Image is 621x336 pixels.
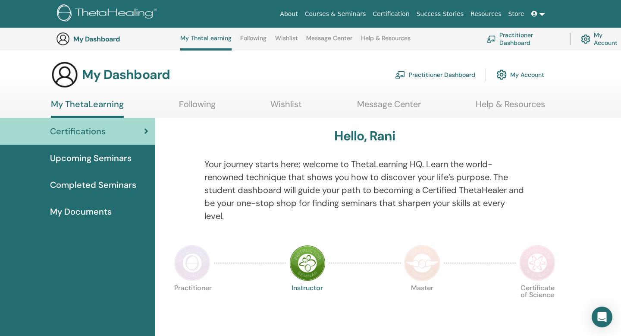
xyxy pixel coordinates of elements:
h3: Hello, Rani [334,128,395,144]
span: Upcoming Seminars [50,152,132,165]
a: My ThetaLearning [180,35,232,51]
img: generic-user-icon.jpg [56,32,70,46]
a: Practitioner Dashboard [486,29,559,48]
p: Certificate of Science [519,285,555,321]
a: Following [240,35,267,48]
a: Store [505,6,528,22]
img: cog.svg [581,32,590,46]
a: Help & Resources [361,35,411,48]
a: Wishlist [275,35,298,48]
img: Instructor [289,245,326,281]
a: My Account [496,65,544,84]
img: Practitioner [174,245,210,281]
span: Certifications [50,125,106,138]
a: Courses & Seminars [301,6,370,22]
img: Certificate of Science [519,245,555,281]
img: chalkboard-teacher.svg [486,35,496,42]
a: Success Stories [413,6,467,22]
a: Message Center [306,35,352,48]
img: generic-user-icon.jpg [51,61,78,89]
a: My ThetaLearning [51,99,124,118]
a: Message Center [357,99,421,116]
p: Instructor [289,285,326,321]
a: Wishlist [270,99,302,116]
span: Completed Seminars [50,178,136,191]
a: About [276,6,301,22]
p: Practitioner [174,285,210,321]
img: logo.png [57,4,160,24]
span: My Documents [50,205,112,218]
h3: My Dashboard [82,67,170,82]
img: chalkboard-teacher.svg [395,71,405,79]
p: Master [404,285,440,321]
a: Following [179,99,216,116]
div: Open Intercom Messenger [592,307,612,327]
a: Certification [369,6,413,22]
a: Help & Resources [476,99,545,116]
img: Master [404,245,440,281]
a: Resources [467,6,505,22]
p: Your journey starts here; welcome to ThetaLearning HQ. Learn the world-renowned technique that sh... [204,158,526,222]
img: cog.svg [496,67,507,82]
a: Practitioner Dashboard [395,65,475,84]
h3: My Dashboard [73,35,160,43]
